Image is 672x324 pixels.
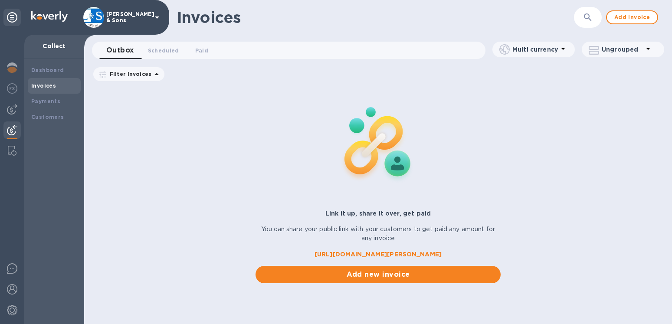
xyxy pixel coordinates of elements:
[31,42,77,50] p: Collect
[3,9,21,26] div: Unpin categories
[256,225,501,243] p: You can share your public link with your customers to get paid any amount for any invoice
[106,11,150,23] p: [PERSON_NAME] & Sons
[31,67,64,73] b: Dashboard
[256,250,501,259] a: [URL][DOMAIN_NAME][PERSON_NAME]
[602,45,643,54] p: Ungrouped
[315,251,442,258] b: [URL][DOMAIN_NAME][PERSON_NAME]
[256,209,501,218] p: Link it up, share it over, get paid
[262,269,494,280] span: Add new invoice
[614,12,650,23] span: Add invoice
[31,82,56,89] b: Invoices
[106,44,134,56] span: Outbox
[256,266,501,283] button: Add new invoice
[7,83,17,94] img: Foreign exchange
[512,45,558,54] p: Multi currency
[31,11,68,22] img: Logo
[106,70,151,78] p: Filter Invoices
[177,8,241,26] h1: Invoices
[195,46,208,55] span: Paid
[31,98,60,105] b: Payments
[606,10,658,24] button: Add invoice
[148,46,179,55] span: Scheduled
[31,114,64,120] b: Customers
